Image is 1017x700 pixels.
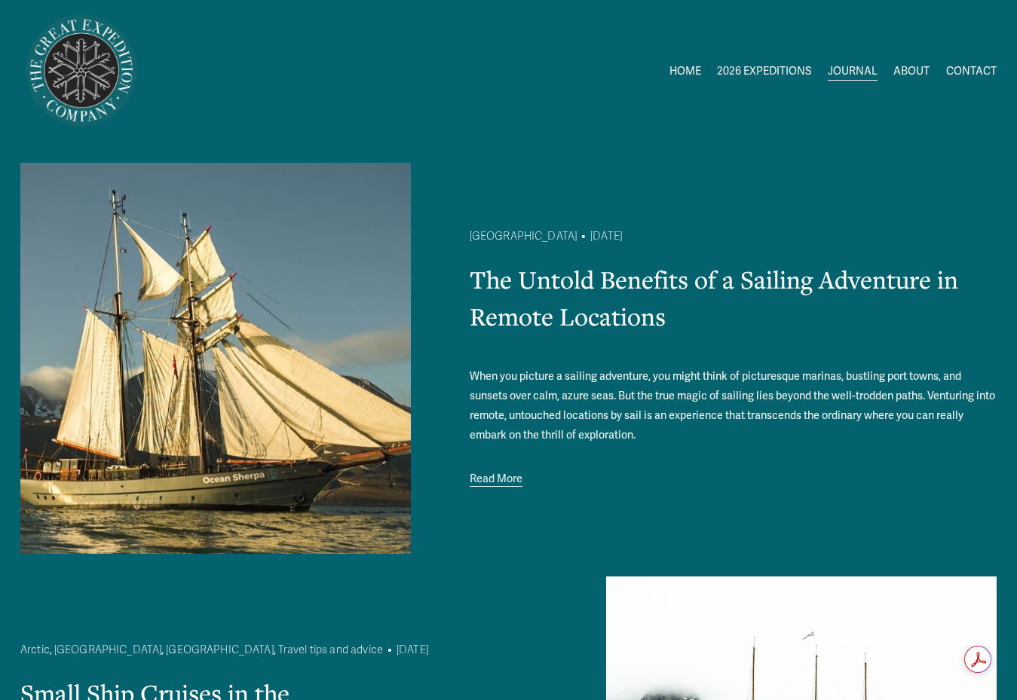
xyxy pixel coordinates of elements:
a: [GEOGRAPHIC_DATA] [166,643,273,656]
a: The Untold Benefits of a Sailing Adventure in Remote Locations [470,263,958,332]
img: The Untold Benefits of a Sailing Adventure in Remote Locations [20,163,411,554]
time: [DATE] [397,645,428,656]
a: [GEOGRAPHIC_DATA] [54,643,161,656]
a: ABOUT [893,60,930,82]
a: folder dropdown [717,60,811,82]
span: , [161,643,164,656]
p: When you picture a sailing adventure, you might think of picturesque marinas, bustling port towns... [470,367,997,445]
span: , [274,643,276,656]
a: Read More [470,469,522,490]
a: HOME [669,60,701,82]
a: CONTACT [946,60,997,82]
span: , [50,643,52,656]
img: Arctic Expeditions [20,10,142,132]
span: 2026 EXPEDITIONS [717,62,811,81]
time: [DATE] [590,231,622,242]
a: Travel tips and advice [278,643,383,656]
a: Arctic [20,643,50,656]
a: [GEOGRAPHIC_DATA] [470,230,577,243]
a: JOURNAL [828,60,878,82]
